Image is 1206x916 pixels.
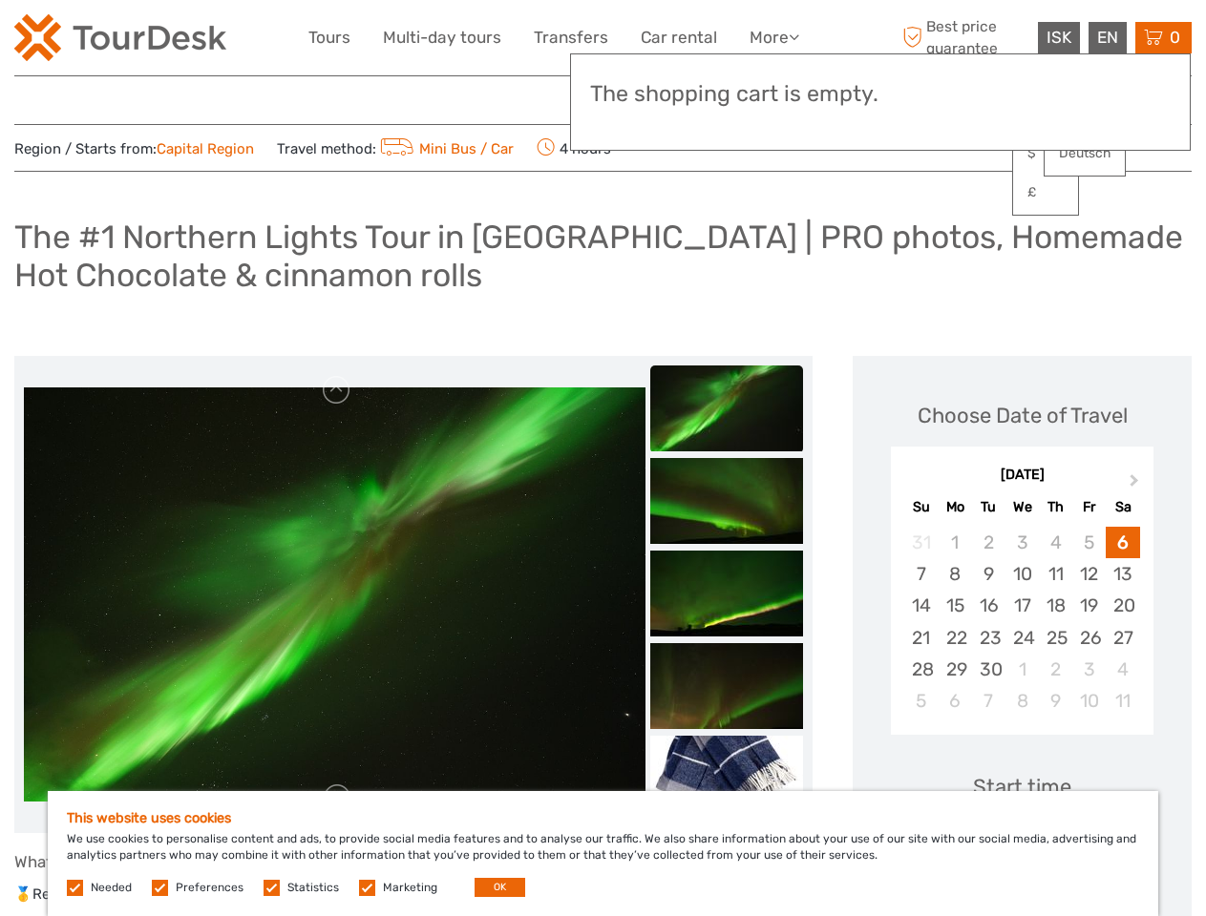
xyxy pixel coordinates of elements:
[27,33,216,49] p: We're away right now. Please check back later!
[1005,494,1039,520] div: We
[1013,176,1078,210] a: £
[1039,685,1072,717] div: Choose Thursday, October 9th, 2025
[1047,28,1071,47] span: ISK
[1005,654,1039,685] div: Choose Wednesday, October 1st, 2025
[308,24,350,52] a: Tours
[750,24,799,52] a: More
[1045,136,1125,171] a: Deutsch
[939,590,972,621] div: Choose Monday, September 15th, 2025
[1072,622,1106,654] div: Choose Friday, September 26th, 2025
[14,14,226,61] img: 120-15d4194f-c635-41b9-a512-a3cb382bfb57_logo_small.png
[650,736,803,822] img: e3526112160c4c60b37ccb7efd986866_slider_thumbnail.jpeg
[972,494,1005,520] div: Tu
[14,852,813,871] h4: What to expect on this tour
[67,810,1139,826] h5: This website uses cookies
[1167,28,1183,47] span: 0
[1089,22,1127,53] div: EN
[972,527,1005,558] div: Not available Tuesday, September 2nd, 2025
[904,622,938,654] div: Choose Sunday, September 21st, 2025
[904,558,938,590] div: Choose Sunday, September 7th, 2025
[1013,136,1078,171] a: $
[383,24,501,52] a: Multi-day tours
[1121,470,1152,501] button: Next Month
[590,81,1171,108] h3: The shopping cart is empty.
[898,16,1033,58] span: Best price guarantee
[48,791,1158,916] div: We use cookies to personalise content and ads, to provide social media features and to analyse ou...
[537,135,611,161] span: 4 hours
[1106,558,1139,590] div: Choose Saturday, September 13th, 2025
[939,622,972,654] div: Choose Monday, September 22nd, 2025
[1106,622,1139,654] div: Choose Saturday, September 27th, 2025
[157,140,254,157] a: Capital Region
[972,622,1005,654] div: Choose Tuesday, September 23rd, 2025
[1039,527,1072,558] div: Not available Thursday, September 4th, 2025
[1072,494,1106,520] div: Fr
[1005,527,1039,558] div: Not available Wednesday, September 3rd, 2025
[904,590,938,621] div: Choose Sunday, September 14th, 2025
[1039,494,1072,520] div: Th
[534,24,608,52] a: Transfers
[650,365,803,451] img: a41c380067bd46cd96581fd2adab870d_slider_thumbnail.jpeg
[475,878,525,897] button: OK
[891,466,1153,486] div: [DATE]
[972,590,1005,621] div: Choose Tuesday, September 16th, 2025
[650,458,803,544] img: e284cebed4dd43bf83c697ac0344e43a_slider_thumbnail.jpeg
[904,654,938,685] div: Choose Sunday, September 28th, 2025
[641,24,717,52] a: Car rental
[1039,590,1072,621] div: Choose Thursday, September 18th, 2025
[939,654,972,685] div: Choose Monday, September 29th, 2025
[972,685,1005,717] div: Choose Tuesday, October 7th, 2025
[904,527,938,558] div: Not available Sunday, August 31st, 2025
[1039,558,1072,590] div: Choose Thursday, September 11th, 2025
[1106,685,1139,717] div: Choose Saturday, October 11th, 2025
[1106,527,1139,558] div: Choose Saturday, September 6th, 2025
[1072,685,1106,717] div: Choose Friday, October 10th, 2025
[1106,590,1139,621] div: Choose Saturday, September 20th, 2025
[904,494,938,520] div: Su
[24,387,645,801] img: a41c380067bd46cd96581fd2adab870d_main_slider.jpeg
[650,551,803,636] img: 2bc3060e496d46f6a8f739fd707f0c6d_slider_thumbnail.jpeg
[1106,654,1139,685] div: Choose Saturday, October 4th, 2025
[1072,590,1106,621] div: Choose Friday, September 19th, 2025
[1039,622,1072,654] div: Choose Thursday, September 25th, 2025
[1005,590,1039,621] div: Choose Wednesday, September 17th, 2025
[14,218,1192,295] h1: The #1 Northern Lights Tour in [GEOGRAPHIC_DATA] | PRO photos, Homemade Hot Chocolate & cinnamon ...
[1072,654,1106,685] div: Choose Friday, October 3rd, 2025
[1005,685,1039,717] div: Choose Wednesday, October 8th, 2025
[972,654,1005,685] div: Choose Tuesday, September 30th, 2025
[376,140,514,157] a: Mini Bus / Car
[91,880,132,896] label: Needed
[939,494,972,520] div: Mo
[1072,558,1106,590] div: Choose Friday, September 12th, 2025
[287,880,339,896] label: Statistics
[1106,494,1139,520] div: Sa
[277,135,514,161] span: Travel method:
[939,527,972,558] div: Not available Monday, September 1st, 2025
[904,685,938,717] div: Choose Sunday, October 5th, 2025
[973,772,1071,801] div: Start time
[1072,527,1106,558] div: Not available Friday, September 5th, 2025
[383,880,437,896] label: Marketing
[918,401,1128,430] div: Choose Date of Travel
[1005,622,1039,654] div: Choose Wednesday, September 24th, 2025
[220,30,243,52] button: Open LiveChat chat widget
[176,880,243,896] label: Preferences
[14,883,813,907] p: 🥇Reykjavik Out Luxury is the highest rated Northern Lights operator in [GEOGRAPHIC_DATA] 🥇
[14,139,254,159] span: Region / Starts from:
[1039,654,1072,685] div: Choose Thursday, October 2nd, 2025
[650,643,803,729] img: 58615b8703004d96b88c751e04c46b4b_slider_thumbnail.jpeg
[972,558,1005,590] div: Choose Tuesday, September 9th, 2025
[939,685,972,717] div: Choose Monday, October 6th, 2025
[1005,558,1039,590] div: Choose Wednesday, September 10th, 2025
[939,558,972,590] div: Choose Monday, September 8th, 2025
[897,527,1147,717] div: month 2025-09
